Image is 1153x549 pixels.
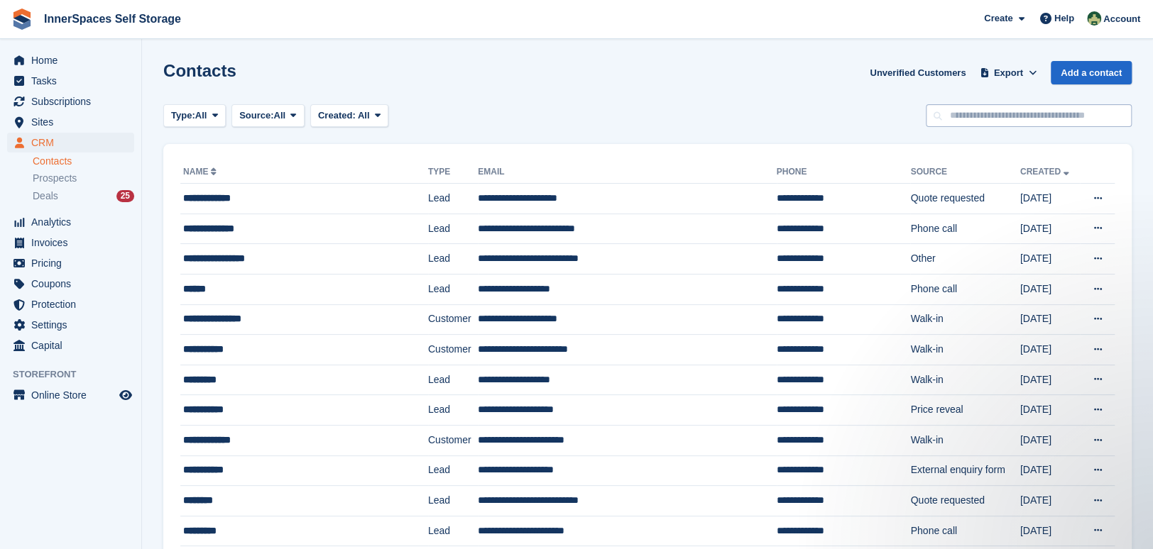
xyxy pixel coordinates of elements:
a: Add a contact [1051,61,1132,84]
span: Settings [31,315,116,335]
span: Tasks [31,71,116,91]
a: menu [7,315,134,335]
td: Walk-in [910,304,1020,335]
td: [DATE] [1020,274,1081,304]
a: Prospects [33,171,134,186]
td: Quote requested [910,184,1020,214]
a: menu [7,253,134,273]
td: Lead [428,184,478,214]
td: Phone call [910,274,1020,304]
span: Subscriptions [31,91,116,111]
td: [DATE] [1020,486,1081,516]
td: [DATE] [1020,244,1081,274]
a: Preview store [117,387,134,404]
img: Paula Amey [1087,11,1101,26]
td: Walk-in [910,425,1020,455]
td: Customer [428,335,478,365]
a: menu [7,91,134,111]
td: [DATE] [1020,184,1081,214]
td: Lead [428,274,478,304]
td: Quote requested [910,486,1020,516]
a: menu [7,71,134,91]
a: Created [1020,167,1072,177]
a: Deals 25 [33,189,134,204]
th: Email [478,161,776,184]
a: menu [7,50,134,70]
span: Coupons [31,274,116,294]
a: menu [7,212,134,232]
span: Source: [239,109,273,123]
a: Unverified Customers [864,61,971,84]
td: Lead [428,365,478,395]
span: Help [1054,11,1074,26]
span: Sites [31,112,116,132]
button: Source: All [231,104,305,128]
a: menu [7,133,134,152]
td: Price reveal [910,395,1020,426]
th: Type [428,161,478,184]
div: 25 [116,190,134,202]
span: CRM [31,133,116,152]
span: Invoices [31,233,116,253]
button: Type: All [163,104,226,128]
td: Lead [428,516,478,546]
button: Export [977,61,1039,84]
span: Prospects [33,172,77,185]
td: Other [910,244,1020,274]
button: Created: All [310,104,388,128]
td: [DATE] [1020,455,1081,486]
td: [DATE] [1020,335,1081,365]
td: [DATE] [1020,304,1081,335]
td: Phone call [910,213,1020,244]
td: Walk-in [910,365,1020,395]
td: Phone call [910,516,1020,546]
td: Lead [428,213,478,244]
span: Export [994,66,1023,80]
td: Customer [428,304,478,335]
span: All [274,109,286,123]
th: Phone [777,161,911,184]
a: InnerSpaces Self Storage [38,7,187,30]
span: Pricing [31,253,116,273]
a: menu [7,274,134,294]
td: [DATE] [1020,365,1081,395]
a: Contacts [33,155,134,168]
span: All [195,109,207,123]
span: Create [984,11,1012,26]
th: Source [910,161,1020,184]
td: Lead [428,455,478,486]
td: Lead [428,244,478,274]
span: All [358,110,370,121]
span: Storefront [13,367,141,382]
td: [DATE] [1020,516,1081,546]
span: Account [1103,12,1140,26]
span: Type: [171,109,195,123]
td: External enquiry form [910,455,1020,486]
a: menu [7,385,134,405]
img: stora-icon-8386f47178a22dfd0bd8f6a31ec36ba5ce8667c1dd55bd0f319d3a0aa187defe.svg [11,9,33,30]
span: Capital [31,335,116,355]
td: [DATE] [1020,425,1081,455]
td: Lead [428,395,478,426]
span: Analytics [31,212,116,232]
span: Protection [31,294,116,314]
td: Lead [428,486,478,516]
a: menu [7,335,134,355]
a: menu [7,294,134,314]
span: Deals [33,189,58,203]
a: Name [183,167,219,177]
td: [DATE] [1020,395,1081,426]
span: Online Store [31,385,116,405]
a: menu [7,233,134,253]
span: Home [31,50,116,70]
td: Walk-in [910,335,1020,365]
span: Created: [318,110,356,121]
td: Customer [428,425,478,455]
td: [DATE] [1020,213,1081,244]
a: menu [7,112,134,132]
h1: Contacts [163,61,236,80]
